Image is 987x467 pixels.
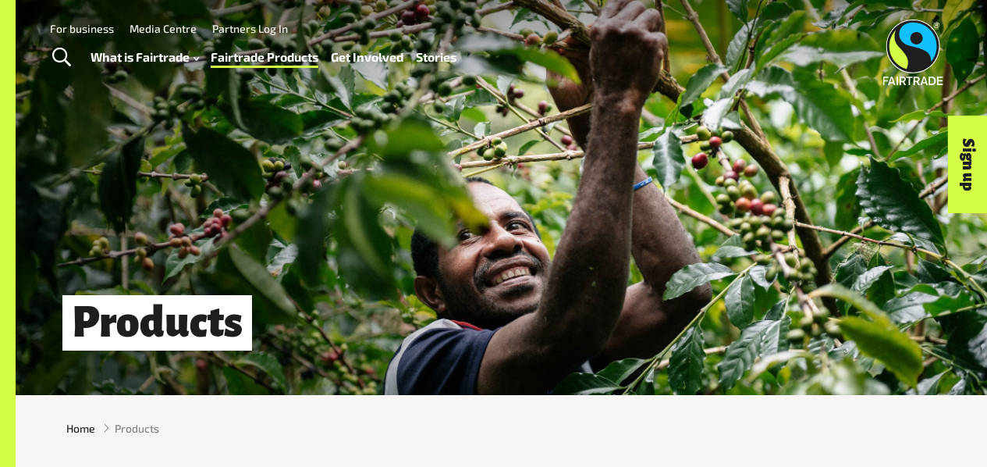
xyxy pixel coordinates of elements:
a: Partners Log In [212,22,288,35]
a: Toggle Search [42,38,80,77]
a: Media Centre [130,22,197,35]
a: What is Fairtrade [91,46,199,68]
a: Home [66,420,95,437]
a: For business [50,22,114,35]
span: Products [115,420,159,437]
img: Fairtrade Australia New Zealand logo [883,20,943,85]
h1: Products [62,295,252,351]
a: Get Involved [331,46,403,68]
a: Stories [416,46,456,68]
a: Fairtrade Products [211,46,318,68]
